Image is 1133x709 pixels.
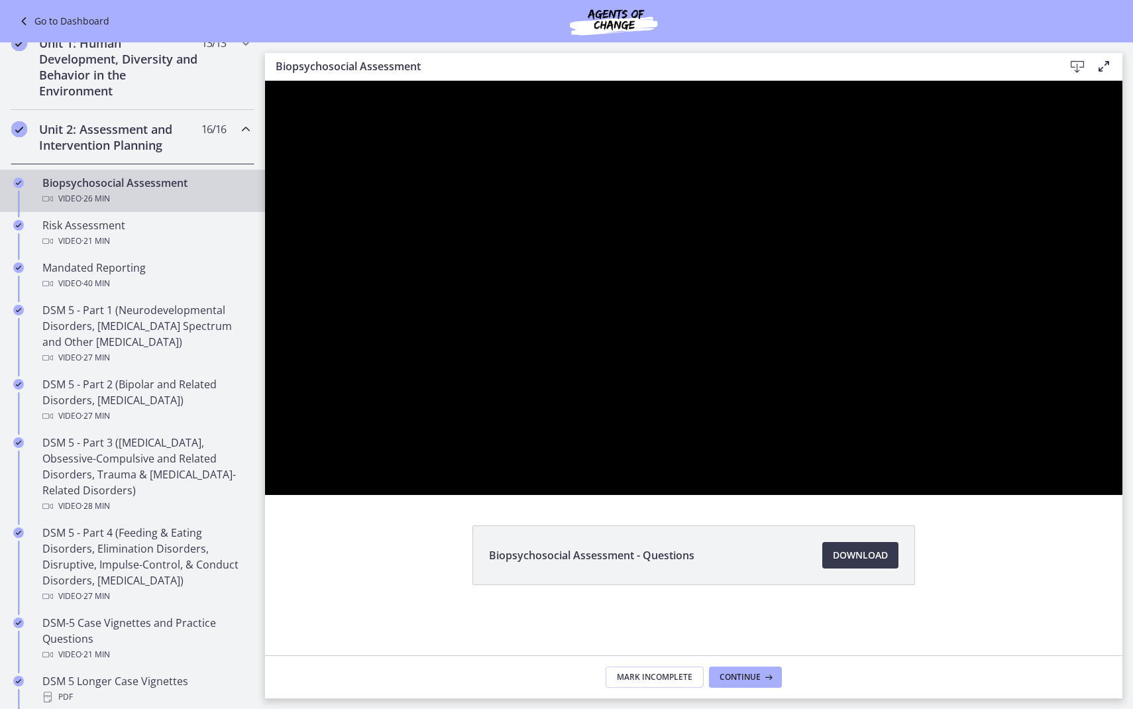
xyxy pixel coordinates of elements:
div: DSM-5 Case Vignettes and Practice Questions [42,615,249,663]
span: · 21 min [81,233,110,249]
i: Completed [11,35,27,51]
span: · 21 min [81,647,110,663]
button: Continue [709,667,782,688]
div: DSM 5 Longer Case Vignettes [42,673,249,705]
img: Agents of Change [534,5,693,37]
span: Download [833,547,888,563]
h3: Biopsychosocial Assessment [276,58,1043,74]
div: PDF [42,689,249,705]
a: Go to Dashboard [16,13,109,29]
span: · 27 min [81,408,110,424]
div: Video [42,233,249,249]
div: Video [42,408,249,424]
span: · 40 min [81,276,110,292]
i: Completed [13,305,24,315]
span: · 27 min [81,350,110,366]
div: DSM 5 - Part 4 (Feeding & Eating Disorders, Elimination Disorders, Disruptive, Impulse-Control, &... [42,525,249,604]
span: · 28 min [81,498,110,514]
h2: Unit 1: Human Development, Diversity and Behavior in the Environment [39,35,201,99]
i: Completed [13,220,24,231]
div: DSM 5 - Part 2 (Bipolar and Related Disorders, [MEDICAL_DATA]) [42,376,249,424]
span: · 26 min [81,191,110,207]
span: 13 / 13 [201,35,226,51]
div: Risk Assessment [42,217,249,249]
span: 16 / 16 [201,121,226,137]
i: Completed [11,121,27,137]
i: Completed [13,262,24,273]
div: Video [42,647,249,663]
button: Mark Incomplete [606,667,704,688]
i: Completed [13,618,24,628]
i: Completed [13,379,24,390]
div: Biopsychosocial Assessment [42,175,249,207]
a: Download [822,542,898,569]
i: Completed [13,178,24,188]
div: Video [42,276,249,292]
div: Video [42,191,249,207]
div: Video [42,498,249,514]
span: Biopsychosocial Assessment - Questions [489,547,694,563]
iframe: Video Lesson [265,81,1122,495]
h2: Unit 2: Assessment and Intervention Planning [39,121,201,153]
div: DSM 5 - Part 1 (Neurodevelopmental Disorders, [MEDICAL_DATA] Spectrum and Other [MEDICAL_DATA]) [42,302,249,366]
i: Completed [13,527,24,538]
span: Continue [720,672,761,682]
i: Completed [13,676,24,686]
div: Video [42,588,249,604]
div: Video [42,350,249,366]
div: Mandated Reporting [42,260,249,292]
span: Mark Incomplete [617,672,692,682]
span: · 27 min [81,588,110,604]
div: DSM 5 - Part 3 ([MEDICAL_DATA], Obsessive-Compulsive and Related Disorders, Trauma & [MEDICAL_DAT... [42,435,249,514]
i: Completed [13,437,24,448]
